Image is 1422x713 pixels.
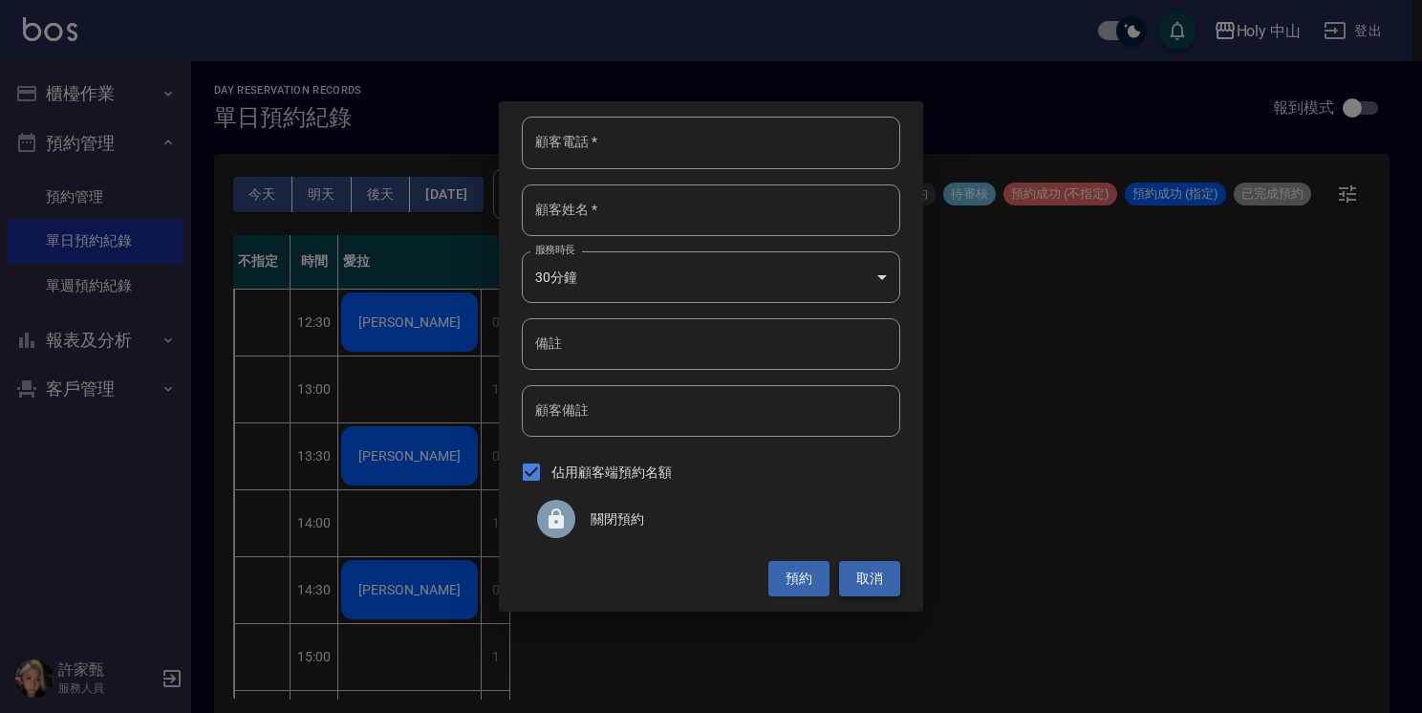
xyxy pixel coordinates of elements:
[768,561,829,596] button: 預約
[522,492,900,546] div: 關閉預約
[522,251,900,303] div: 30分鐘
[535,243,575,257] label: 服務時長
[551,463,672,483] span: 佔用顧客端預約名額
[591,509,885,529] span: 關閉預約
[839,561,900,596] button: 取消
